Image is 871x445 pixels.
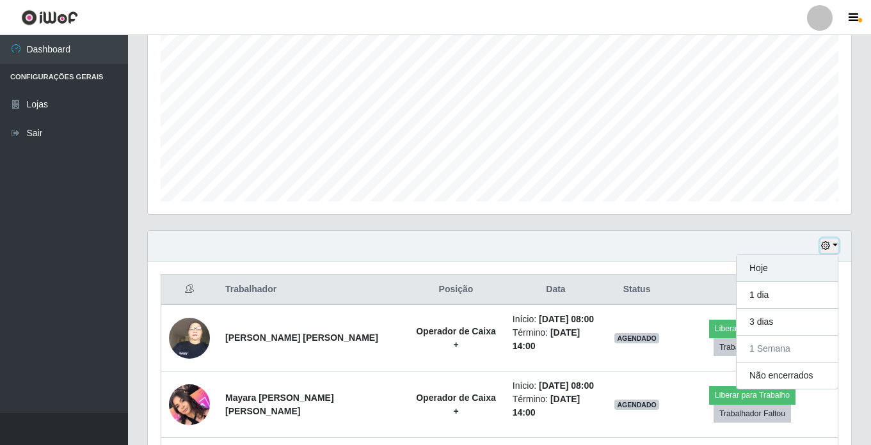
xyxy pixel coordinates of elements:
button: 1 Semana [737,336,838,363]
button: Liberar para Trabalho [709,386,795,404]
strong: Mayara [PERSON_NAME] [PERSON_NAME] [225,393,334,416]
li: Início: [513,379,599,393]
li: Início: [513,313,599,326]
strong: Operador de Caixa + [416,393,496,416]
strong: [PERSON_NAME] [PERSON_NAME] [225,332,378,343]
th: Trabalhador [218,275,407,305]
button: Liberar para Trabalho [709,320,795,338]
th: Status [607,275,667,305]
th: Posição [407,275,505,305]
button: Trabalhador Faltou [714,405,791,423]
li: Término: [513,326,599,353]
button: Hoje [737,255,838,282]
img: 1723623614898.jpeg [169,311,210,365]
th: Opções [667,275,838,305]
span: AGENDADO [614,400,659,410]
button: Trabalhador Faltou [714,338,791,356]
th: Data [505,275,607,305]
button: Não encerrados [737,363,838,389]
li: Término: [513,393,599,419]
button: 1 dia [737,282,838,309]
button: 3 dias [737,309,838,336]
time: [DATE] 08:00 [539,314,594,324]
strong: Operador de Caixa + [416,326,496,350]
img: CoreUI Logo [21,10,78,26]
span: AGENDADO [614,333,659,343]
time: [DATE] 08:00 [539,380,594,391]
img: 1746818930203.jpeg [169,377,210,432]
